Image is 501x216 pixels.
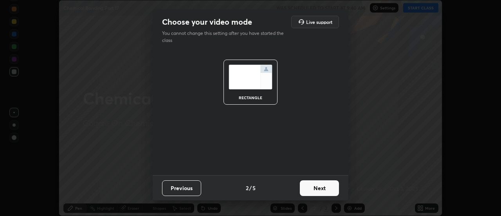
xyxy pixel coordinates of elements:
[249,184,252,192] h4: /
[235,96,266,100] div: rectangle
[162,17,252,27] h2: Choose your video mode
[300,180,339,196] button: Next
[162,180,201,196] button: Previous
[162,30,289,44] p: You cannot change this setting after you have started the class
[252,184,256,192] h4: 5
[229,65,272,89] img: normalScreenIcon.ae25ed63.svg
[246,184,249,192] h4: 2
[306,20,332,24] h5: Live support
